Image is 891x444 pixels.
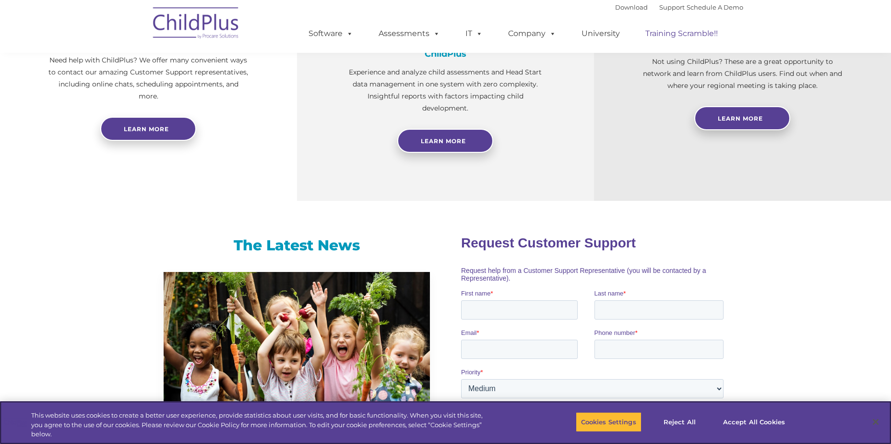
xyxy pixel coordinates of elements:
[636,24,727,43] a: Training Scramble!!
[572,24,630,43] a: University
[369,24,450,43] a: Assessments
[718,412,790,432] button: Accept All Cookies
[650,412,710,432] button: Reject All
[687,3,743,11] a: Schedule A Demo
[299,24,363,43] a: Software
[576,412,642,432] button: Cookies Settings
[133,103,174,110] span: Phone number
[397,129,493,153] a: Learn More
[164,236,430,255] h3: The Latest News
[31,411,490,439] div: This website uses cookies to create a better user experience, provide statistics about user visit...
[345,66,546,114] p: Experience and analyze child assessments and Head Start data management in one system with zero c...
[124,125,169,133] span: Learn more
[615,3,743,11] font: |
[48,54,249,102] p: Need help with ChildPlus? We offer many convenient ways to contact our amazing Customer Support r...
[133,63,163,71] span: Last name
[642,56,843,92] p: Not using ChildPlus? These are a great opportunity to network and learn from ChildPlus users. Fin...
[615,3,648,11] a: Download
[100,117,196,141] a: Learn more
[148,0,244,49] img: ChildPlus by Procare Solutions
[421,137,466,145] span: Learn More
[718,115,763,122] span: Learn More
[659,3,685,11] a: Support
[694,106,790,130] a: Learn More
[865,411,886,432] button: Close
[499,24,566,43] a: Company
[456,24,492,43] a: IT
